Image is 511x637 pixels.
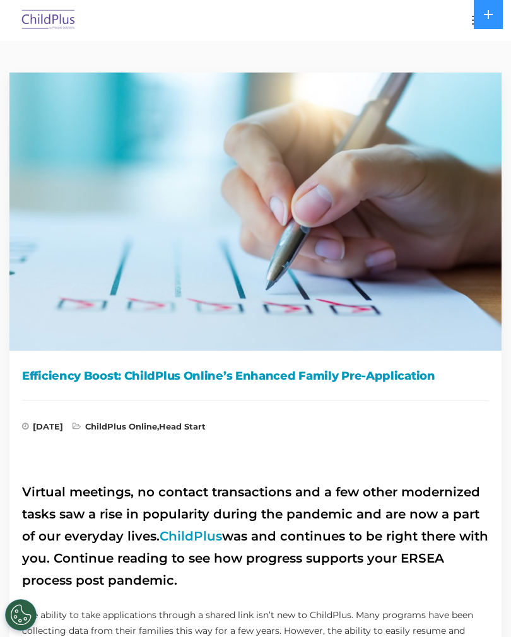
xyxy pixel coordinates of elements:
[22,423,63,435] span: [DATE]
[22,481,489,592] h2: Virtual meetings, no contact transactions and a few other modernized tasks saw a rise in populari...
[5,599,37,631] button: Cookies Settings
[85,421,157,431] a: ChildPlus Online
[160,529,222,544] a: ChildPlus
[159,421,206,431] a: Head Start
[22,366,489,385] h1: Efficiency Boost: ChildPlus Online’s Enhanced Family Pre-Application
[73,423,206,435] span: ,
[19,6,78,35] img: ChildPlus by Procare Solutions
